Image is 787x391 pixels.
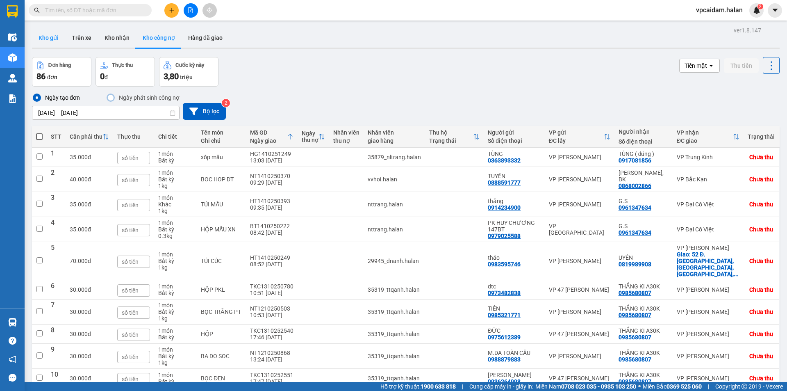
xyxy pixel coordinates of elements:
div: giao hàng [368,137,421,144]
div: BỌC TRẮNG PT [201,309,242,315]
input: số tiền [117,152,150,164]
th: Toggle SortBy [246,126,298,148]
div: 0936264998 [488,378,521,385]
input: số tiền [117,306,150,319]
div: Thực thu [117,133,150,140]
div: thảo [488,254,540,261]
div: 1 kg [158,183,193,189]
span: Miền Nam [535,382,636,391]
span: Cung cấp máy in - giấy in: [469,382,533,391]
div: THẮNG KI A30K [619,305,669,312]
div: 1 món [158,372,193,378]
div: ver 1.8.147 [734,26,761,35]
strong: 0708 023 035 - 0935 103 250 [561,383,636,390]
div: Chưa thu [749,201,773,208]
div: HG1410251249 [250,151,293,157]
div: Chưa thu [749,375,773,382]
div: NT1210250503 [250,305,293,312]
div: 17:47 [DATE] [250,378,293,385]
div: 0973482838 [488,290,521,296]
div: 35.000 [70,154,109,160]
div: TÙNG ( đúng ) [619,151,669,157]
div: Bất kỳ [158,258,193,264]
div: 1 món [158,220,193,226]
div: thu nợ [302,137,318,143]
div: TKC1310250780 [250,283,293,290]
button: plus [164,3,179,18]
div: Số điện thoại [488,137,540,144]
div: BA DO SOC [201,353,242,359]
div: BỌC ĐEN [201,375,242,382]
button: file-add [184,3,198,18]
div: Bất kỳ [158,157,193,164]
span: đơn [47,74,57,80]
div: M.DA TOÀN CẦU [488,350,540,356]
span: search [34,7,40,13]
div: 30.000 [70,353,109,359]
span: đ [88,353,91,359]
span: ⚪️ [638,385,641,388]
div: THẮNG KI A30K [619,283,669,290]
div: Đơn hàng [48,62,71,68]
div: Bất kỳ [158,290,193,296]
div: VP [PERSON_NAME] [549,258,610,264]
div: 08:52 [DATE] [250,261,293,268]
div: VP [PERSON_NAME] [549,353,610,359]
span: file-add [188,7,193,13]
button: Thu tiền [724,58,759,73]
div: VP [GEOGRAPHIC_DATA] [549,223,610,236]
span: đ [88,331,91,337]
span: Miền Bắc [643,382,702,391]
img: warehouse-icon [8,318,17,327]
div: 1 món [158,346,193,353]
div: 10:53 [DATE] [250,312,293,318]
div: 08:42 [DATE] [250,229,293,236]
div: 1 món [158,327,193,334]
div: Bất kỳ [158,309,193,315]
input: Tìm tên, số ĐT hoặc mã đơn [45,6,142,15]
button: Hàng đã giao [182,28,229,48]
button: Thực thu0đ [96,57,155,87]
div: 10:51 [DATE] [250,290,293,296]
div: VP 47 [PERSON_NAME] [549,375,610,382]
div: xốp mẫu [201,154,242,160]
div: ĐỨC [488,327,540,334]
div: 1 món [158,151,193,157]
input: số tiền [117,174,150,186]
img: solution-icon [8,94,17,103]
span: đ [88,226,91,233]
div: 0988879883 [488,356,521,363]
div: VP Đại Cồ Việt [677,226,739,233]
div: nttrang.halan [368,201,421,208]
span: đ [88,286,91,293]
div: VP Bắc Kạn [677,176,739,183]
div: VP gửi [549,129,604,136]
div: VP nhận [677,129,733,136]
button: Đơn hàng86đơn [32,57,91,87]
div: Người gửi [488,129,540,136]
div: Khác [158,201,193,208]
span: plus [169,7,175,13]
span: đ [88,375,91,382]
span: question-circle [9,337,16,345]
div: 1 món [158,251,193,258]
div: Chi tiết [158,133,193,140]
button: caret-down [768,3,782,18]
span: | [708,382,709,391]
div: VP [PERSON_NAME] [549,154,610,160]
div: Ghi chú [201,137,242,144]
div: HỘP PKL [201,286,242,293]
div: 0985680807 [619,312,651,318]
div: VP [PERSON_NAME] [549,201,610,208]
div: 0985321771 [488,312,521,318]
div: 1 kg [158,208,193,214]
div: 13:03 [DATE] [250,157,293,164]
div: VP Trung Kính [677,154,739,160]
div: Trạng thái [748,133,775,140]
button: Kho nhận [98,28,136,48]
div: Ngày phát sinh công nợ [116,93,180,103]
div: Ngày tạo đơn [42,93,80,103]
img: logo-vxr [7,5,18,18]
div: 35319_ttqanh.halan [368,286,421,293]
div: 1 kg [158,315,193,322]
